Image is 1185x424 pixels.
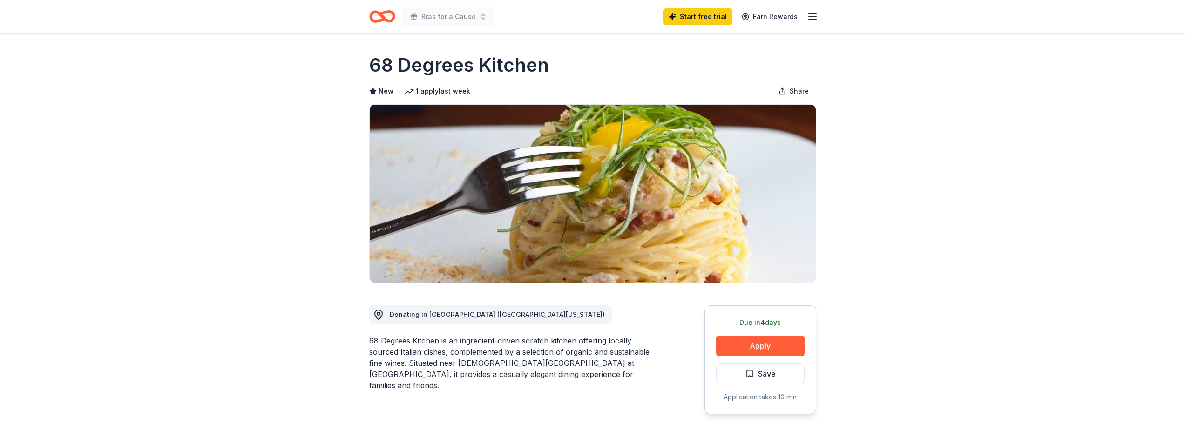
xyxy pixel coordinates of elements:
[390,310,605,318] span: Donating in [GEOGRAPHIC_DATA] ([GEOGRAPHIC_DATA][US_STATE])
[771,82,816,101] button: Share
[370,105,816,283] img: Image for 68 Degrees Kitchen
[758,368,776,380] span: Save
[403,7,494,26] button: Bras for a Cause
[716,336,805,356] button: Apply
[716,363,805,384] button: Save
[736,8,803,25] a: Earn Rewards
[369,6,395,27] a: Home
[369,335,660,391] div: 68 Degrees Kitchen is an ingredient-driven scratch kitchen offering locally sourced Italian dishe...
[790,86,809,97] span: Share
[421,11,476,22] span: Bras for a Cause
[405,86,470,97] div: 1 apply last week
[716,391,805,403] div: Application takes 10 min
[716,317,805,328] div: Due in 4 days
[379,86,393,97] span: New
[369,52,549,78] h1: 68 Degrees Kitchen
[663,8,732,25] a: Start free trial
